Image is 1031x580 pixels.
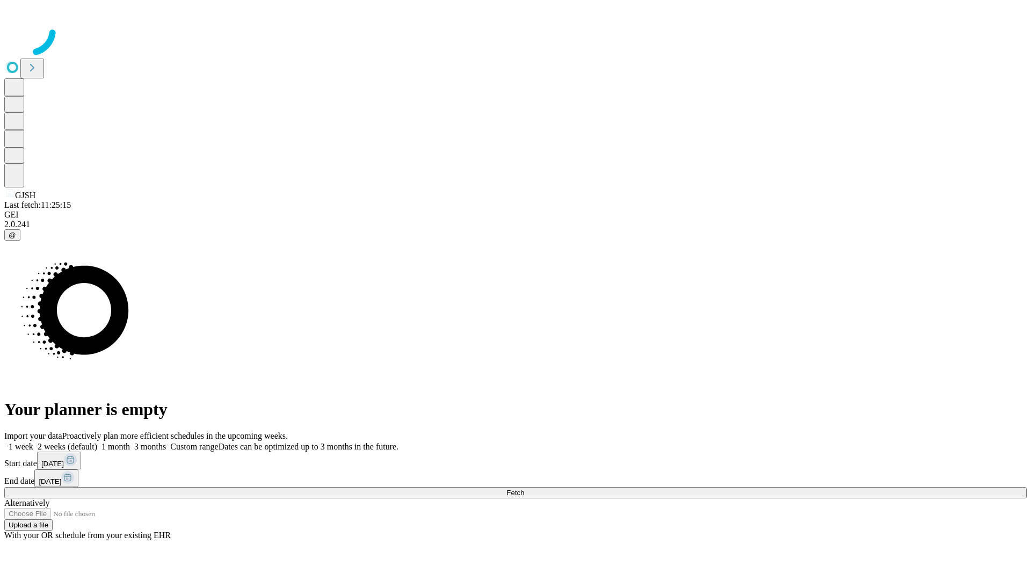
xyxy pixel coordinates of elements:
[9,442,33,451] span: 1 week
[170,442,218,451] span: Custom range
[4,469,1027,487] div: End date
[41,460,64,468] span: [DATE]
[15,191,35,200] span: GJSH
[101,442,130,451] span: 1 month
[134,442,166,451] span: 3 months
[4,431,62,440] span: Import your data
[9,231,16,239] span: @
[4,452,1027,469] div: Start date
[4,220,1027,229] div: 2.0.241
[219,442,398,451] span: Dates can be optimized up to 3 months in the future.
[4,229,20,241] button: @
[4,531,171,540] span: With your OR schedule from your existing EHR
[4,400,1027,419] h1: Your planner is empty
[4,200,71,209] span: Last fetch: 11:25:15
[4,519,53,531] button: Upload a file
[37,452,81,469] button: [DATE]
[506,489,524,497] span: Fetch
[4,498,49,508] span: Alternatively
[39,477,61,485] span: [DATE]
[38,442,97,451] span: 2 weeks (default)
[4,210,1027,220] div: GEI
[4,487,1027,498] button: Fetch
[62,431,288,440] span: Proactively plan more efficient schedules in the upcoming weeks.
[34,469,78,487] button: [DATE]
